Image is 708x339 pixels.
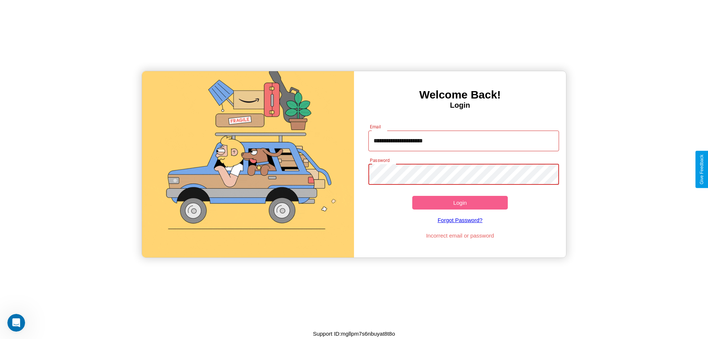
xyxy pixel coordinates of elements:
img: gif [142,71,354,257]
p: Support ID: mgllpm7s6nbuyat8t8o [313,329,395,339]
label: Password [370,157,389,163]
label: Email [370,124,381,130]
h3: Welcome Back! [354,89,566,101]
button: Login [412,196,508,210]
iframe: Intercom live chat [7,314,25,332]
h4: Login [354,101,566,110]
p: Incorrect email or password [365,231,556,241]
div: Give Feedback [699,155,704,184]
a: Forgot Password? [365,210,556,231]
